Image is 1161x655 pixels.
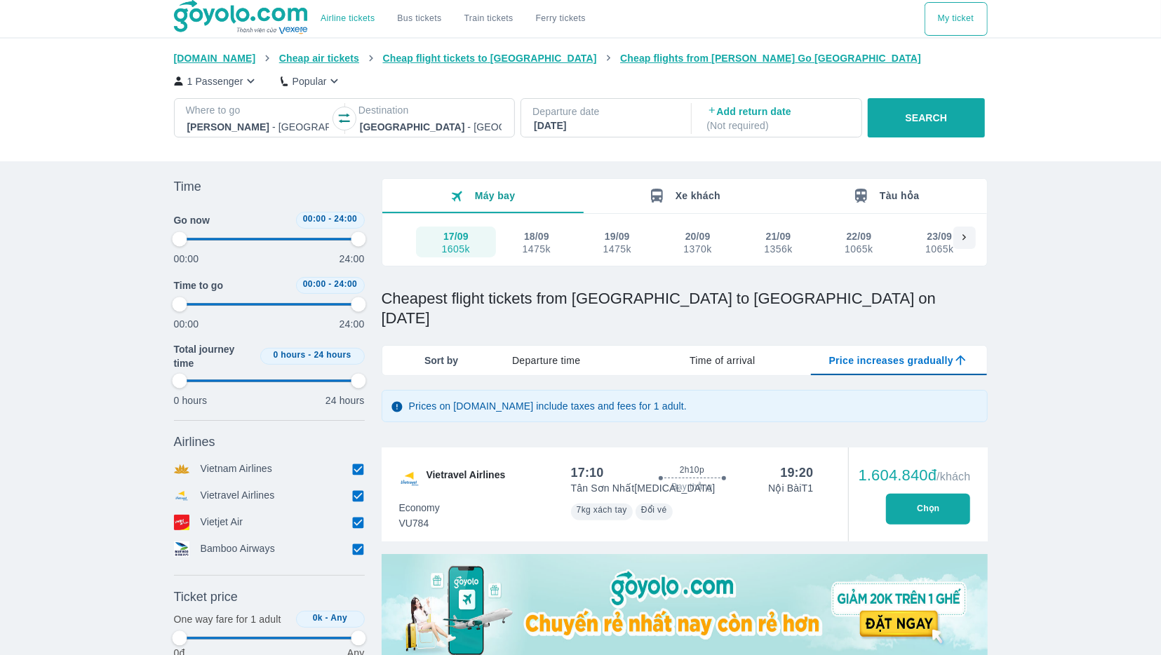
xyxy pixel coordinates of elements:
p: 24:00 [340,317,365,331]
button: Popular [281,74,342,88]
span: VU784 [399,516,440,530]
span: Departure time [512,353,581,367]
button: Chọn [886,494,970,525]
span: - [328,214,331,224]
span: Price increases gradually [829,353,954,367]
span: 0 hours [274,350,306,360]
div: 19/09 [605,229,630,243]
p: Departure date [532,104,677,119]
p: 00:00 [174,252,199,266]
p: 00:00 [174,317,199,331]
div: 21/09 [766,229,791,243]
p: Nội Bài T1 [768,481,813,495]
p: 24:00 [340,252,365,266]
a: Bus tickets [397,13,441,24]
span: Cheap flights from [PERSON_NAME] Go [GEOGRAPHIC_DATA] [620,53,921,64]
p: Add return date [707,104,849,133]
div: 1.604.840đ [859,467,971,484]
div: choose transportation mode [309,2,597,36]
div: lab API tabs example [458,346,986,375]
div: [DATE] [534,119,676,133]
span: Đổi vé [641,505,667,515]
div: 1065k [925,243,953,255]
span: - [328,279,331,289]
span: 24:00 [334,214,357,224]
a: Airline tickets [321,13,375,24]
span: Cheap air tickets [279,53,359,64]
div: 18/09 [524,229,549,243]
span: 24:00 [334,279,357,289]
span: Time of arrival [690,353,755,367]
button: 1 Passenger [174,74,258,88]
div: 1356k [764,243,792,255]
p: ( Not required ) [707,119,849,133]
button: SEARCH [868,98,985,137]
div: 1065k [845,243,873,255]
p: Vietravel Airlines [201,488,275,504]
span: 7kg xách tay [577,505,627,515]
span: Go now [174,213,210,227]
span: Tàu hỏa [880,190,920,201]
span: Cheap flight tickets to [GEOGRAPHIC_DATA] [383,53,597,64]
button: My ticket [925,2,988,36]
div: 23/09 [927,229,952,243]
span: Ticket price [174,588,238,605]
div: 1605k [442,243,470,255]
span: - [326,613,328,623]
div: choose transportation mode [925,2,988,36]
h1: Cheapest flight tickets from [GEOGRAPHIC_DATA] to [GEOGRAPHIC_DATA] on [DATE] [382,289,988,328]
span: /khách [937,471,970,482]
p: 0 hours [174,393,208,407]
p: Prices on [DOMAIN_NAME] include taxes and fees for 1 adult. [409,399,687,413]
span: 2h10p [680,464,704,475]
div: 19:20 [780,464,813,481]
p: SEARCH [905,111,947,125]
p: Vietnam Airlines [201,461,273,477]
span: 24 hours [314,350,351,360]
span: 00:00 [303,279,326,289]
p: Destination [358,103,503,117]
img: VU [398,468,421,490]
div: 17:10 [571,464,604,481]
span: Total journey time [174,342,255,370]
span: Economy [399,501,440,515]
span: [DOMAIN_NAME] [174,53,256,64]
span: Sort by [424,353,458,367]
p: 1 Passenger [187,74,243,88]
div: 17/09 [443,229,469,243]
span: Xe khách [676,190,720,201]
div: 1475k [603,243,631,255]
span: Time to go [174,278,224,292]
p: Popular [293,74,327,88]
div: scrollable day and price [416,227,953,257]
span: Máy bay [475,190,516,201]
p: Where to go [186,103,330,117]
span: - [308,350,311,360]
span: 0k [313,613,323,623]
p: One way fare for 1 adult [174,612,281,626]
p: Vietjet Air [201,515,243,530]
span: Any [330,613,347,623]
div: 1475k [523,243,551,255]
div: 20/09 [685,229,711,243]
span: Airlines [174,433,215,450]
div: 1370k [683,243,711,255]
nav: breadcrumb [174,51,988,65]
a: Train tickets [453,2,525,36]
p: 24 hours [326,393,365,407]
p: Bamboo Airways [201,541,275,557]
p: Tân Sơn Nhất [MEDICAL_DATA] [571,481,716,495]
span: Vietravel Airlines [427,468,506,490]
div: 22/09 [847,229,872,243]
button: Ferry tickets [525,2,597,36]
span: 00:00 [303,214,326,224]
span: Time [174,178,201,195]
